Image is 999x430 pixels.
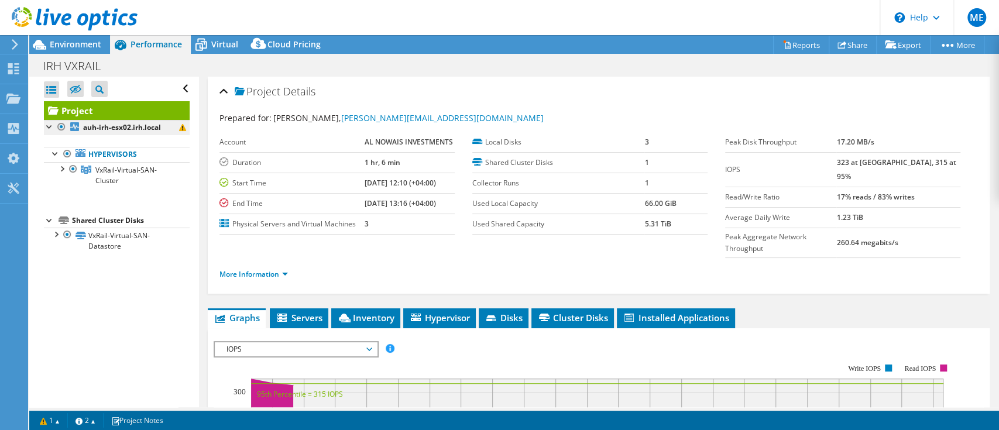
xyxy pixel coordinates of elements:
[273,112,544,123] span: [PERSON_NAME],
[337,312,394,324] span: Inventory
[44,228,190,253] a: VxRail-Virtual-SAN-Datastore
[836,157,956,181] b: 323 at [GEOGRAPHIC_DATA], 315 at 95%
[267,39,321,50] span: Cloud Pricing
[234,387,246,397] text: 300
[485,312,523,324] span: Disks
[644,219,671,229] b: 5.31 TiB
[725,136,837,148] label: Peak Disk Throughput
[276,312,322,324] span: Servers
[103,413,171,428] a: Project Notes
[341,112,544,123] a: [PERSON_NAME][EMAIL_ADDRESS][DOMAIN_NAME]
[44,120,190,135] a: auh-irh-esx02.irh.local
[836,238,898,247] b: 260.64 megabits/s
[967,8,986,27] span: ME
[725,164,837,176] label: IOPS
[725,212,837,223] label: Average Daily Write
[214,312,260,324] span: Graphs
[219,218,365,230] label: Physical Servers and Virtual Machines
[409,312,470,324] span: Hypervisor
[773,36,829,54] a: Reports
[848,364,881,373] text: Write IOPS
[44,162,190,188] a: VxRail-Virtual-SAN-Cluster
[211,39,238,50] span: Virtual
[365,219,369,229] b: 3
[829,36,877,54] a: Share
[472,177,645,189] label: Collector Runs
[83,122,161,132] b: auh-irh-esx02.irh.local
[876,36,931,54] a: Export
[930,36,984,54] a: More
[894,12,905,23] svg: \n
[72,214,190,228] div: Shared Cluster Disks
[44,147,190,162] a: Hypervisors
[365,137,453,147] b: AL NOWAIS INVESTMENTS
[44,101,190,120] a: Project
[219,198,365,209] label: End Time
[219,136,365,148] label: Account
[644,157,648,167] b: 1
[725,191,837,203] label: Read/Write Ratio
[644,178,648,188] b: 1
[257,389,343,399] text: 95th Percentile = 315 IOPS
[67,413,104,428] a: 2
[472,198,645,209] label: Used Local Capacity
[365,178,436,188] b: [DATE] 12:10 (+04:00)
[283,84,315,98] span: Details
[95,165,157,185] span: VxRail-Virtual-SAN-Cluster
[32,413,68,428] a: 1
[219,177,365,189] label: Start Time
[472,136,645,148] label: Local Disks
[365,157,400,167] b: 1 hr, 6 min
[644,198,676,208] b: 66.00 GiB
[836,137,874,147] b: 17.20 MB/s
[38,60,119,73] h1: IRH VXRAIL
[472,157,645,168] label: Shared Cluster Disks
[537,312,608,324] span: Cluster Disks
[50,39,101,50] span: Environment
[644,137,648,147] b: 3
[472,218,645,230] label: Used Shared Capacity
[836,192,914,202] b: 17% reads / 83% writes
[221,342,371,356] span: IOPS
[219,269,288,279] a: More Information
[365,198,436,208] b: [DATE] 13:16 (+04:00)
[836,212,863,222] b: 1.23 TiB
[235,86,280,98] span: Project
[219,157,365,168] label: Duration
[725,231,837,254] label: Peak Aggregate Network Throughput
[131,39,182,50] span: Performance
[623,312,729,324] span: Installed Applications
[219,112,272,123] label: Prepared for:
[904,364,936,373] text: Read IOPS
